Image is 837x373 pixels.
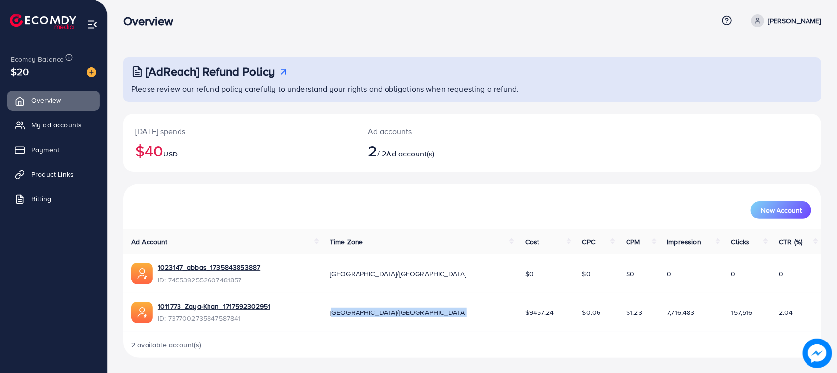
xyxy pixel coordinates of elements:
[803,339,832,368] img: image
[31,169,74,179] span: Product Links
[158,262,260,272] a: 1023147_abbas_1735843853887
[525,308,554,317] span: $9457.24
[135,125,344,137] p: [DATE] spends
[779,269,783,279] span: 0
[667,237,702,247] span: Impression
[667,269,672,279] span: 0
[135,141,344,160] h2: $40
[368,125,519,137] p: Ad accounts
[582,269,591,279] span: $0
[123,14,181,28] h3: Overview
[158,275,260,285] span: ID: 7455392552607481857
[330,237,363,247] span: Time Zone
[31,194,51,204] span: Billing
[158,313,270,323] span: ID: 7377002735847587841
[525,269,534,279] span: $0
[525,237,539,247] span: Cost
[131,263,153,284] img: ic-ads-acc.e4c84228.svg
[747,14,821,27] a: [PERSON_NAME]
[779,308,793,317] span: 2.04
[667,308,695,317] span: 7,716,483
[368,141,519,160] h2: / 2
[387,148,435,159] span: Ad account(s)
[87,19,98,30] img: menu
[7,115,100,135] a: My ad accounts
[626,269,634,279] span: $0
[626,237,640,247] span: CPM
[10,14,76,29] img: logo
[768,15,821,27] p: [PERSON_NAME]
[131,302,153,323] img: ic-ads-acc.e4c84228.svg
[131,83,815,94] p: Please review our refund policy carefully to understand your rights and obligations when requesti...
[131,237,168,247] span: Ad Account
[368,139,377,162] span: 2
[582,308,601,317] span: $0.06
[330,308,467,317] span: [GEOGRAPHIC_DATA]/[GEOGRAPHIC_DATA]
[779,237,802,247] span: CTR (%)
[146,64,275,79] h3: [AdReach] Refund Policy
[7,140,100,159] a: Payment
[131,340,202,350] span: 2 available account(s)
[163,149,177,159] span: USD
[626,308,642,317] span: $1.23
[11,54,64,64] span: Ecomdy Balance
[11,64,29,79] span: $20
[87,67,96,77] img: image
[7,189,100,209] a: Billing
[330,269,467,279] span: [GEOGRAPHIC_DATA]/[GEOGRAPHIC_DATA]
[7,164,100,184] a: Product Links
[31,95,61,105] span: Overview
[582,237,595,247] span: CPC
[731,269,736,279] span: 0
[761,207,802,214] span: New Account
[751,201,811,219] button: New Account
[158,301,270,311] a: 1011773_Zaya-Khan_1717592302951
[731,237,750,247] span: Clicks
[31,120,82,130] span: My ad accounts
[731,308,753,317] span: 157,516
[7,91,100,110] a: Overview
[31,145,59,155] span: Payment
